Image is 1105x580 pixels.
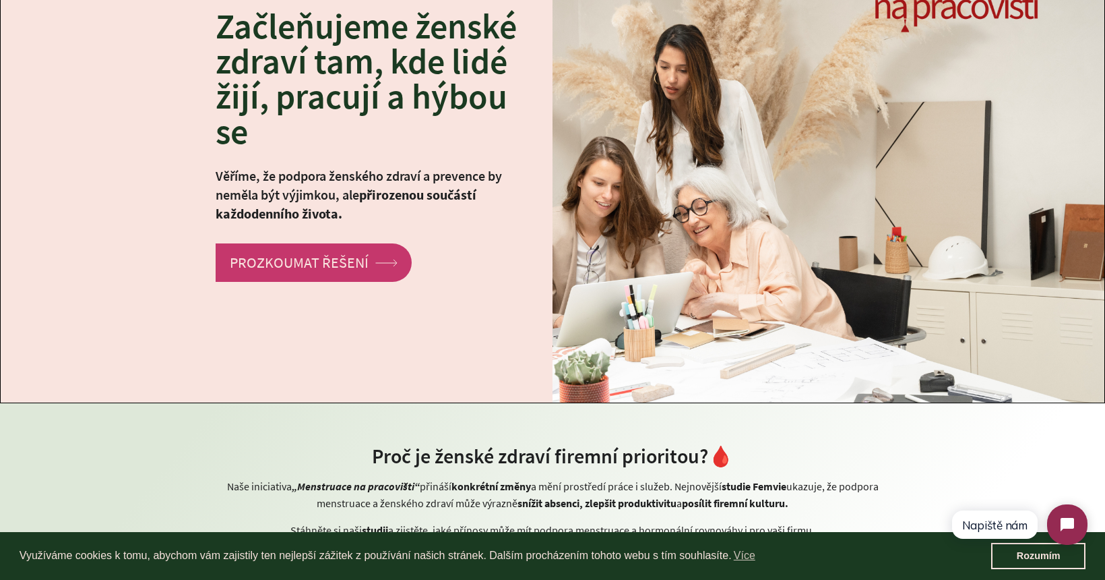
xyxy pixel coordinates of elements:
[216,167,532,223] p: Věříme, že podpora ženského zdraví a prevence by neměla být výjimkou, ale
[362,523,388,537] strong: studii
[732,546,757,566] a: learn more about cookies
[219,478,886,512] p: Naše iniciativa přináší a mění prostředí práce i služeb. Nejnovější ukazuje, že podpora menstruac...
[682,496,788,510] strong: posílit firemní kulturu.
[939,493,1099,556] iframe: Tidio Chat
[451,480,498,493] strong: konkrétní
[219,522,886,539] p: Stáhněte si naši a zjistěte, jaké přínosy může mít podpora menstruace a hormonální rovnováhy i pr...
[219,444,886,468] h2: Proč je ženské zdraví firemní prioritou?🩸
[216,243,412,282] a: PROZKOUMAT ŘEŠENÍ
[292,480,420,493] strong: „Menstruace na pracovišti“
[722,480,786,493] strong: studie Femvie
[500,480,531,493] strong: změny
[517,496,583,510] strong: snížit absenci,
[585,496,676,510] strong: zlepšit produktivitu
[216,9,532,149] h2: Začleňujeme ženské zdraví tam, kde lidé žijí, pracují a hýbou se
[20,546,991,566] span: Využíváme cookies k tomu, abychom vám zajistily ten nejlepší zážitek z používání našich stránek. ...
